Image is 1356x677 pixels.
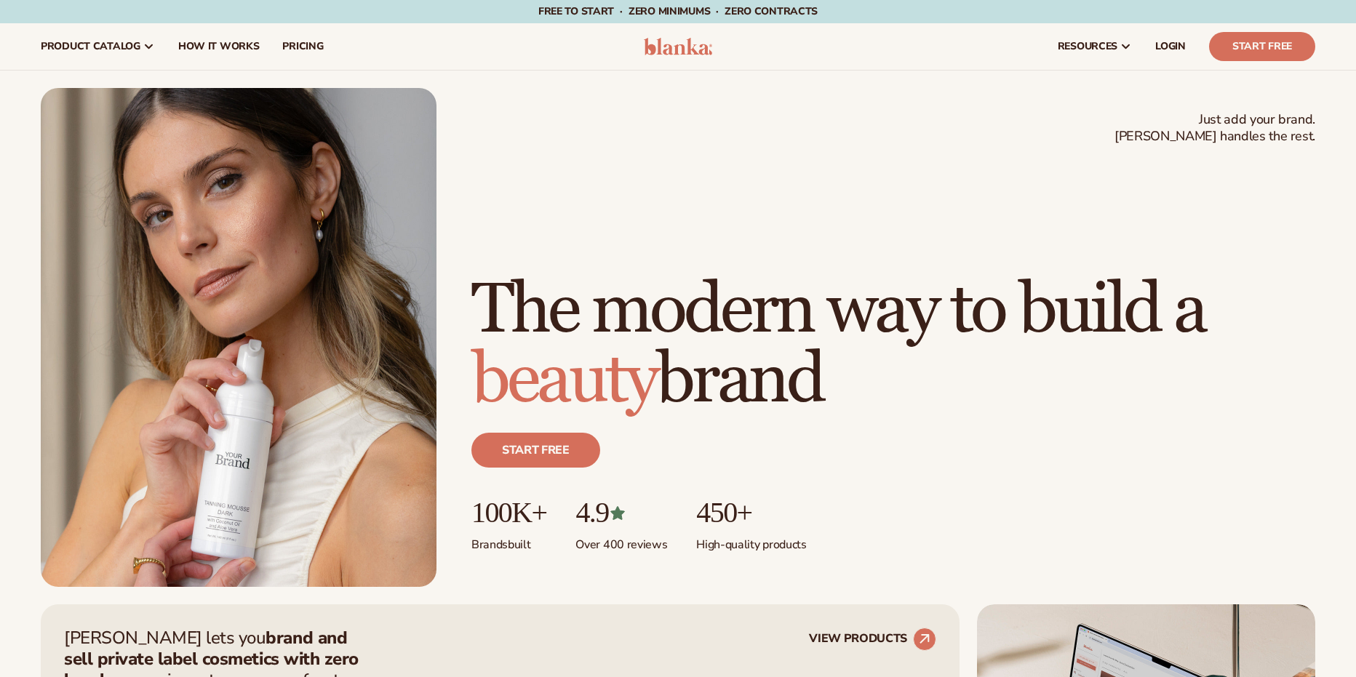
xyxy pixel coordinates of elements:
[1046,23,1144,70] a: resources
[282,41,323,52] span: pricing
[1155,41,1186,52] span: LOGIN
[29,23,167,70] a: product catalog
[178,41,260,52] span: How It Works
[41,41,140,52] span: product catalog
[575,497,667,529] p: 4.9
[471,497,546,529] p: 100K+
[471,337,656,422] span: beauty
[1114,111,1315,145] span: Just add your brand. [PERSON_NAME] handles the rest.
[167,23,271,70] a: How It Works
[1144,23,1197,70] a: LOGIN
[696,529,806,553] p: High-quality products
[471,276,1315,415] h1: The modern way to build a brand
[538,4,818,18] span: Free to start · ZERO minimums · ZERO contracts
[644,38,713,55] img: logo
[41,88,436,587] img: Female holding tanning mousse.
[271,23,335,70] a: pricing
[471,529,546,553] p: Brands built
[1209,32,1315,61] a: Start Free
[1058,41,1117,52] span: resources
[696,497,806,529] p: 450+
[575,529,667,553] p: Over 400 reviews
[471,433,600,468] a: Start free
[809,628,936,651] a: VIEW PRODUCTS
